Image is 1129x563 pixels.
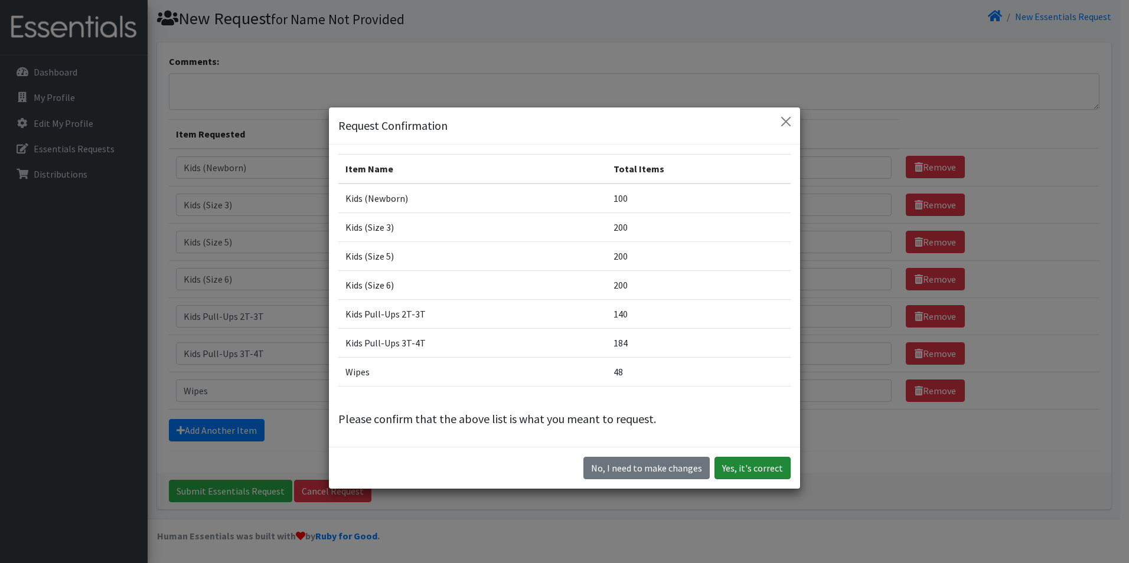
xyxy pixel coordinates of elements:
[606,184,791,213] td: 100
[606,329,791,358] td: 184
[338,242,606,271] td: Kids (Size 5)
[606,271,791,300] td: 200
[338,410,791,428] p: Please confirm that the above list is what you meant to request.
[338,271,606,300] td: Kids (Size 6)
[714,457,791,479] button: Yes, it's correct
[583,457,710,479] button: No I need to make changes
[606,213,791,242] td: 200
[338,300,606,329] td: Kids Pull-Ups 2T-3T
[606,300,791,329] td: 140
[338,358,606,387] td: Wipes
[606,242,791,271] td: 200
[338,213,606,242] td: Kids (Size 3)
[338,117,448,135] h5: Request Confirmation
[338,329,606,358] td: Kids Pull-Ups 3T-4T
[606,155,791,184] th: Total Items
[338,184,606,213] td: Kids (Newborn)
[606,358,791,387] td: 48
[338,155,606,184] th: Item Name
[776,112,795,131] button: Close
